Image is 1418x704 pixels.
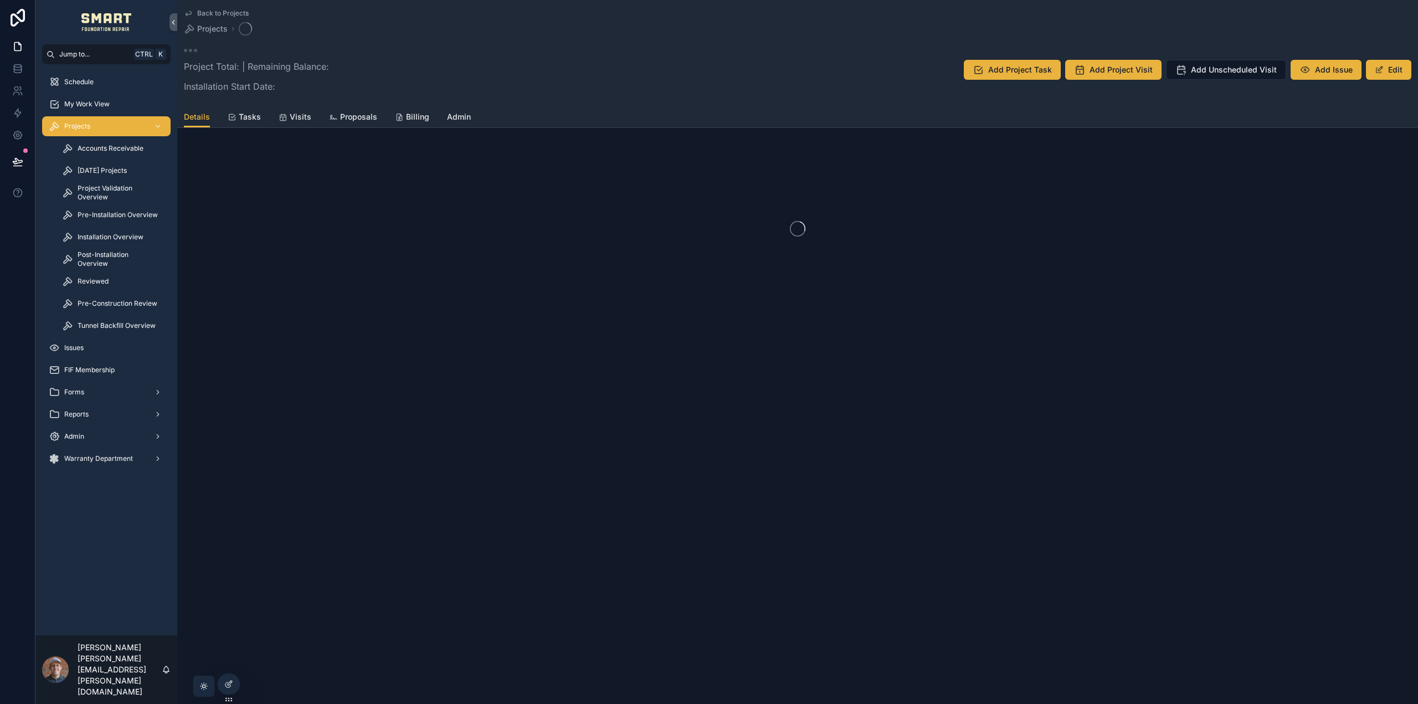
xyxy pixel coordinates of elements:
span: Forms [64,388,84,397]
a: Visits [279,107,311,129]
span: Pre-Construction Review [78,299,157,308]
span: Proposals [340,111,377,122]
span: Add Unscheduled Visit [1191,64,1277,75]
a: Pre-Construction Review [55,294,171,314]
p: [PERSON_NAME] [PERSON_NAME][EMAIL_ADDRESS][PERSON_NAME][DOMAIN_NAME] [78,642,162,697]
a: Issues [42,338,171,358]
a: Projects [184,23,228,34]
p: Installation Start Date: [184,80,329,93]
span: Accounts Receivable [78,144,143,153]
span: Tasks [239,111,261,122]
a: Project Validation Overview [55,183,171,203]
a: Projects [42,116,171,136]
span: Projects [197,23,228,34]
a: Installation Overview [55,227,171,247]
span: Installation Overview [78,233,143,241]
span: My Work View [64,100,110,109]
a: Admin [42,426,171,446]
a: Proposals [329,107,377,129]
span: Jump to... [59,50,130,59]
button: Jump to...CtrlK [42,44,171,64]
span: Reviewed [78,277,109,286]
a: Post-Installation Overview [55,249,171,269]
a: Details [184,107,210,128]
p: Project Total: | Remaining Balance: [184,60,329,73]
span: Add Issue [1315,64,1353,75]
span: Admin [447,111,471,122]
a: Back to Projects [184,9,249,18]
span: FIF Membership [64,366,115,374]
button: Add Project Task [964,60,1061,80]
span: Projects [64,122,90,131]
a: Accounts Receivable [55,138,171,158]
span: Add Project Visit [1090,64,1153,75]
button: Add Issue [1291,60,1362,80]
span: Admin [64,432,84,441]
span: [DATE] Projects [78,166,127,175]
span: Back to Projects [197,9,249,18]
a: Warranty Department [42,449,171,469]
a: Tunnel Backfill Overview [55,316,171,336]
img: App logo [81,13,132,31]
a: Schedule [42,72,171,92]
button: Add Unscheduled Visit [1166,60,1286,80]
span: Add Project Task [988,64,1052,75]
span: Reports [64,410,89,419]
div: scrollable content [35,64,177,483]
a: Billing [395,107,429,129]
a: Reports [42,404,171,424]
span: Schedule [64,78,94,86]
a: My Work View [42,94,171,114]
span: Post-Installation Overview [78,250,160,268]
span: Issues [64,343,84,352]
span: Billing [406,111,429,122]
a: [DATE] Projects [55,161,171,181]
a: Reviewed [55,271,171,291]
span: Project Validation Overview [78,184,160,202]
span: K [156,50,165,59]
span: Tunnel Backfill Overview [78,321,156,330]
button: Add Project Visit [1065,60,1162,80]
span: Visits [290,111,311,122]
span: Details [184,111,210,122]
span: Warranty Department [64,454,133,463]
button: Edit [1366,60,1411,80]
a: Tasks [228,107,261,129]
a: Admin [447,107,471,129]
a: Pre-Installation Overview [55,205,171,225]
a: Forms [42,382,171,402]
span: Pre-Installation Overview [78,210,158,219]
span: Ctrl [134,49,154,60]
a: FIF Membership [42,360,171,380]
